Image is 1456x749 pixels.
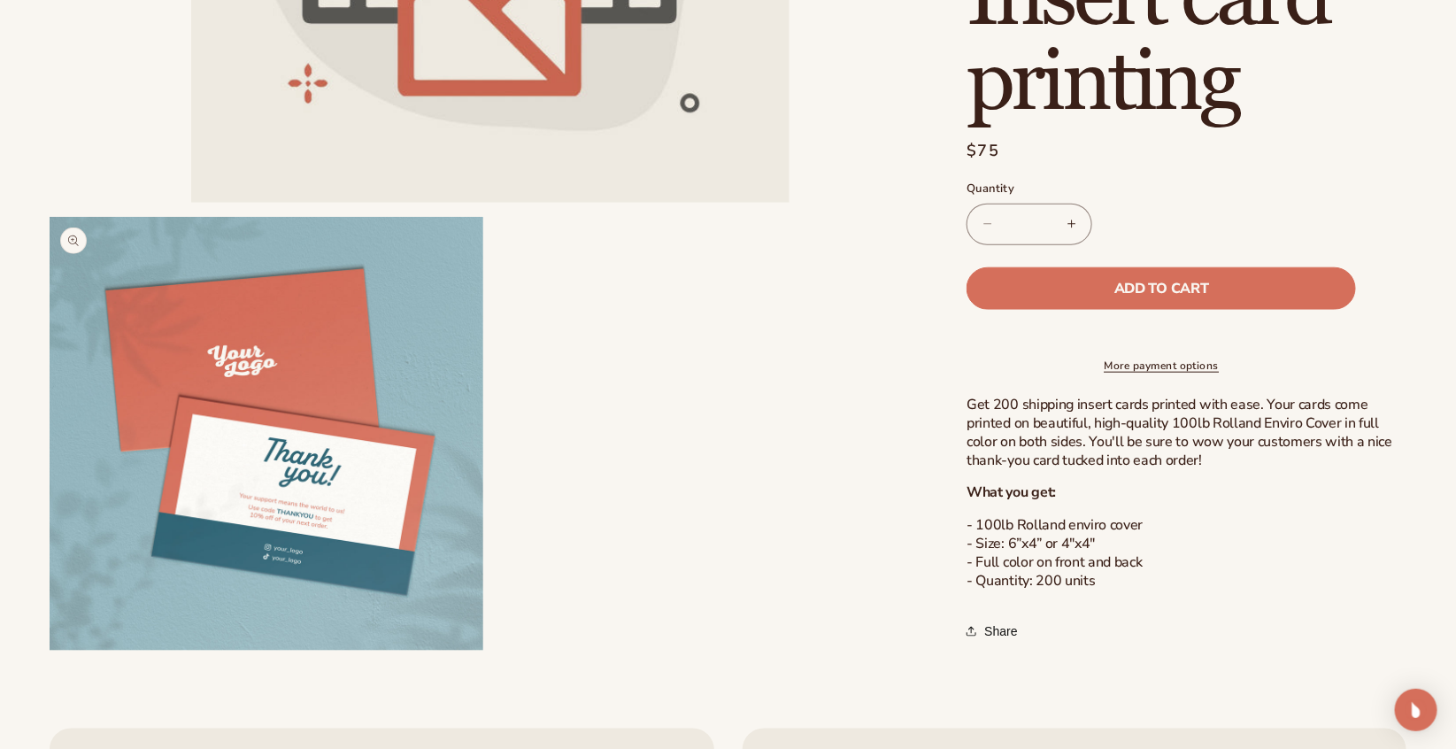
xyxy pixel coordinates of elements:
[967,181,1356,198] label: Quantity
[967,612,1022,651] button: Share
[967,483,1056,502] strong: What you get:
[967,139,999,163] span: $75
[1114,281,1208,295] span: Add to cart
[967,516,1406,590] p: - 100lb Rolland enviro cover - Size: 6”x4” or 4"x4" - Full color on front and back - Quantity: 20...
[1395,689,1437,731] div: Open Intercom Messenger
[967,396,1406,469] p: Get 200 shipping insert cards printed with ease. Your cards come printed on beautiful, high-quali...
[967,266,1356,309] button: Add to cart
[967,358,1356,374] a: More payment options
